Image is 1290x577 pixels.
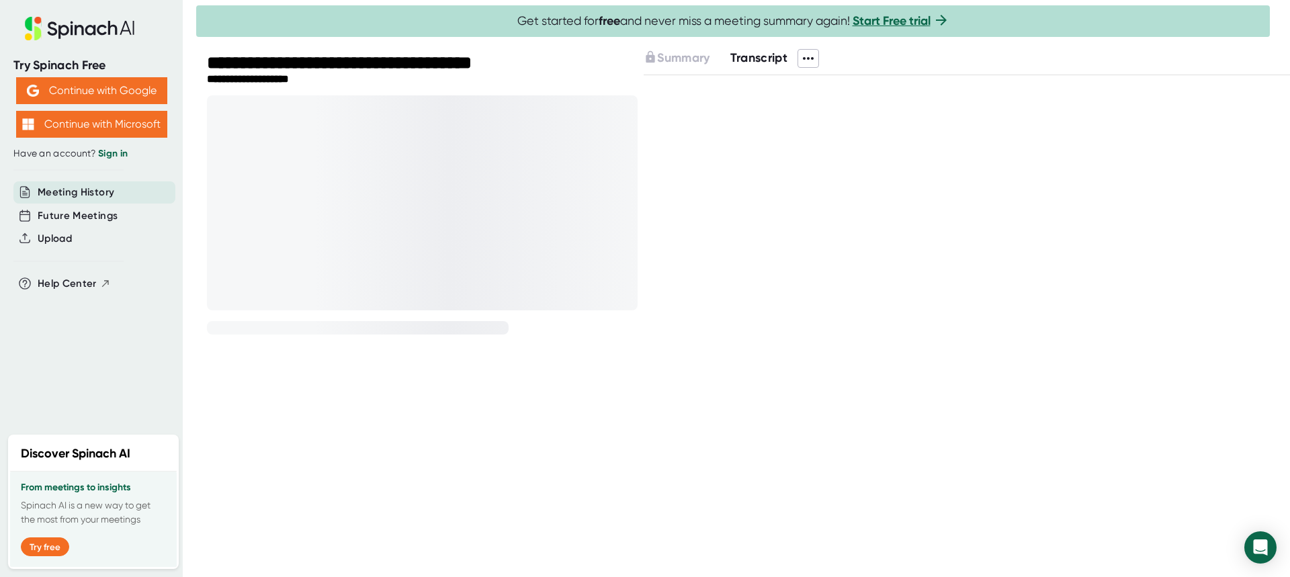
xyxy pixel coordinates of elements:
[730,49,788,67] button: Transcript
[16,111,167,138] button: Continue with Microsoft
[21,445,130,463] h2: Discover Spinach AI
[644,49,709,67] button: Summary
[730,50,788,65] span: Transcript
[13,148,169,160] div: Have an account?
[1244,531,1277,564] div: Open Intercom Messenger
[517,13,949,29] span: Get started for and never miss a meeting summary again!
[599,13,620,28] b: free
[38,276,97,292] span: Help Center
[13,58,169,73] div: Try Spinach Free
[657,50,709,65] span: Summary
[38,276,111,292] button: Help Center
[38,208,118,224] button: Future Meetings
[98,148,128,159] a: Sign in
[853,13,931,28] a: Start Free trial
[21,482,166,493] h3: From meetings to insights
[38,185,114,200] button: Meeting History
[21,498,166,527] p: Spinach AI is a new way to get the most from your meetings
[21,537,69,556] button: Try free
[38,231,72,247] button: Upload
[27,85,39,97] img: Aehbyd4JwY73AAAAAElFTkSuQmCC
[16,77,167,104] button: Continue with Google
[644,49,730,68] div: Upgrade to access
